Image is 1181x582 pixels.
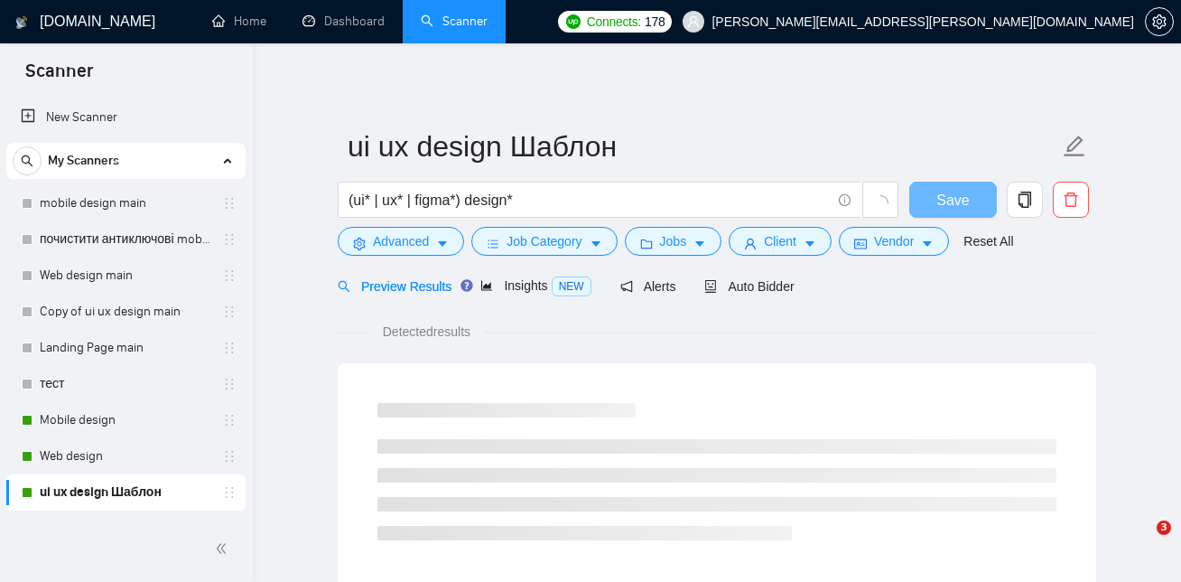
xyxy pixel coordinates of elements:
span: double-left [215,540,233,558]
span: info-circle [839,194,851,206]
a: почистити антиключові mobile design main [40,221,211,258]
span: Jobs [660,231,687,251]
span: Insights [480,278,590,293]
span: Alerts [620,279,676,294]
a: ui ux design Шаблон [40,474,211,511]
span: notification [620,280,633,293]
span: edit [1063,135,1086,158]
span: setting [1146,14,1173,29]
span: loading [872,195,888,211]
button: userClientcaret-down [729,227,832,256]
li: New Scanner [6,99,246,136]
button: setting [1145,7,1174,36]
span: folder [640,237,653,250]
span: 3 [1157,521,1171,535]
a: dashboardDashboard [302,14,385,29]
a: Эталон [40,511,211,547]
button: idcardVendorcaret-down [839,227,949,256]
span: Auto Bidder [704,279,794,294]
a: тест [40,366,211,402]
button: barsJob Categorycaret-down [471,227,617,256]
a: Landing Page main [40,330,211,366]
a: Copy of ui ux design main [40,294,211,330]
span: 178 [645,12,665,32]
span: Vendor [874,231,914,251]
span: holder [222,232,237,247]
a: Web design [40,438,211,474]
iframe: Intercom live chat [1120,521,1163,564]
span: Scanner [11,58,107,96]
span: copy [1008,192,1042,208]
button: settingAdvancedcaret-down [338,227,464,256]
span: Preview Results [338,279,451,294]
button: delete [1053,182,1089,218]
a: searchScanner [421,14,488,29]
a: setting [1145,14,1174,29]
img: upwork-logo.png [566,14,581,29]
div: Tooltip anchor [459,277,475,294]
span: holder [222,305,237,319]
span: NEW [552,277,591,296]
span: Connects: [587,12,641,32]
span: caret-down [804,237,816,250]
button: copy [1007,182,1043,218]
span: area-chart [480,279,493,292]
a: Mobile design [40,402,211,438]
a: homeHome [212,14,266,29]
span: caret-down [590,237,602,250]
span: delete [1054,192,1088,208]
input: Search Freelance Jobs... [349,189,831,211]
span: search [338,280,350,293]
span: My Scanners [48,143,119,179]
span: caret-down [693,237,706,250]
span: holder [222,485,237,500]
span: Advanced [373,231,429,251]
span: holder [222,268,237,283]
span: user [744,237,757,250]
img: logo [15,8,28,37]
span: caret-down [436,237,449,250]
input: Scanner name... [348,124,1059,169]
span: holder [222,196,237,211]
span: idcard [854,237,867,250]
span: caret-down [921,237,934,250]
span: Save [936,189,969,211]
span: bars [487,237,499,250]
span: Job Category [507,231,581,251]
button: Save [909,182,997,218]
span: holder [222,449,237,464]
a: mobile design main [40,185,211,221]
span: setting [353,237,366,250]
a: Web design main [40,258,211,294]
span: Client [764,231,796,251]
span: user [687,15,700,28]
button: folderJobscaret-down [625,227,722,256]
span: holder [222,377,237,391]
a: New Scanner [21,99,231,136]
span: holder [222,413,237,427]
button: search [13,146,42,175]
span: robot [704,280,717,293]
span: Detected results [370,322,483,342]
span: search [14,155,41,167]
a: Reset All [963,231,1013,251]
span: holder [222,341,237,355]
